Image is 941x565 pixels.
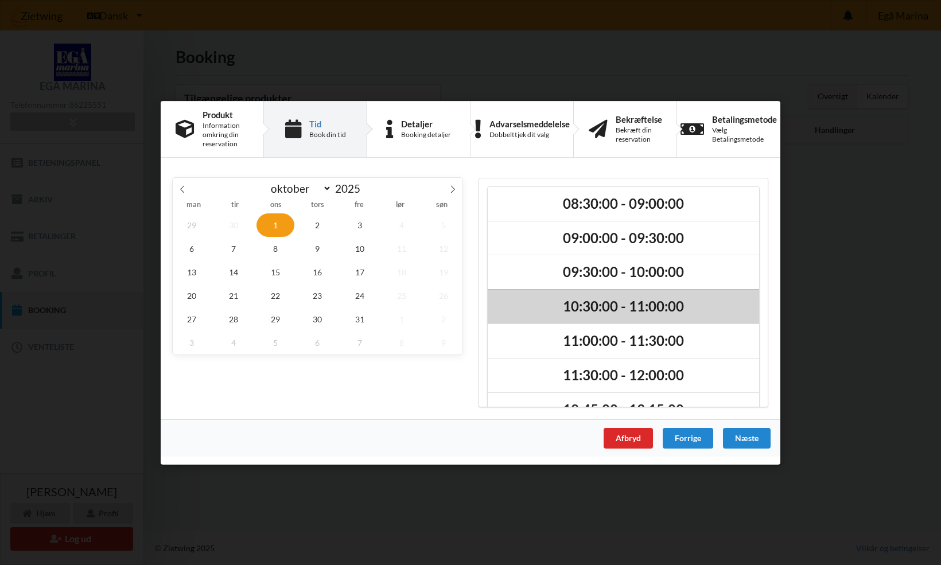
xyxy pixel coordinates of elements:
span: november 3, 2025 [173,330,211,354]
div: Dobbelttjek dit valg [489,130,570,139]
h2: 09:00:00 - 09:30:00 [496,229,751,247]
span: ons [255,201,297,209]
span: oktober 26, 2025 [425,283,462,307]
span: oktober 13, 2025 [173,260,211,283]
span: man [173,201,214,209]
span: november 9, 2025 [425,330,462,354]
span: oktober 17, 2025 [341,260,379,283]
span: oktober 23, 2025 [299,283,337,307]
span: oktober 19, 2025 [425,260,462,283]
h2: 11:30:00 - 12:00:00 [496,367,751,384]
span: november 5, 2025 [256,330,294,354]
div: Book din tid [309,130,346,139]
span: oktober 6, 2025 [173,236,211,260]
span: oktober 9, 2025 [299,236,337,260]
span: oktober 3, 2025 [341,213,379,236]
span: oktober 28, 2025 [215,307,252,330]
span: oktober 31, 2025 [341,307,379,330]
div: Bekræftelse [616,114,662,123]
div: Bekræft din reservation [616,126,662,144]
span: oktober 29, 2025 [256,307,294,330]
span: november 6, 2025 [299,330,337,354]
span: lør [380,201,421,209]
div: Detaljer [401,119,451,128]
span: oktober 7, 2025 [215,236,252,260]
span: oktober 21, 2025 [215,283,252,307]
span: oktober 15, 2025 [256,260,294,283]
span: november 2, 2025 [425,307,462,330]
span: oktober 4, 2025 [383,213,421,236]
div: Information omkring din reservation [203,121,248,149]
span: oktober 27, 2025 [173,307,211,330]
div: Betalingsmetode [712,114,777,123]
div: Forrige [663,427,713,448]
span: oktober 18, 2025 [383,260,421,283]
h2: 08:30:00 - 09:00:00 [496,194,751,212]
span: oktober 22, 2025 [256,283,294,307]
span: oktober 1, 2025 [256,213,294,236]
span: oktober 10, 2025 [341,236,379,260]
h2: 11:00:00 - 11:30:00 [496,332,751,350]
input: Year [332,182,370,195]
span: november 8, 2025 [383,330,421,354]
span: oktober 24, 2025 [341,283,379,307]
span: oktober 16, 2025 [299,260,337,283]
h2: 12:45:00 - 13:15:00 [496,401,751,419]
h2: 10:30:00 - 11:00:00 [496,298,751,315]
span: oktober 2, 2025 [299,213,337,236]
span: november 4, 2025 [215,330,252,354]
span: oktober 14, 2025 [215,260,252,283]
select: Month [266,181,332,196]
span: november 7, 2025 [341,330,379,354]
span: oktober 5, 2025 [425,213,462,236]
span: september 29, 2025 [173,213,211,236]
div: Booking detaljer [401,130,451,139]
span: oktober 12, 2025 [425,236,462,260]
span: tir [214,201,255,209]
span: oktober 11, 2025 [383,236,421,260]
span: oktober 25, 2025 [383,283,421,307]
h2: 09:30:00 - 10:00:00 [496,263,751,281]
div: Næste [723,427,771,448]
span: søn [421,201,462,209]
div: Afbryd [604,427,653,448]
span: oktober 30, 2025 [299,307,337,330]
span: november 1, 2025 [383,307,421,330]
div: Vælg Betalingsmetode [712,126,777,144]
div: Tid [309,119,346,128]
span: tors [297,201,338,209]
span: oktober 8, 2025 [256,236,294,260]
div: Advarselsmeddelelse [489,119,570,128]
span: september 30, 2025 [215,213,252,236]
div: Produkt [203,110,248,119]
span: fre [339,201,380,209]
span: oktober 20, 2025 [173,283,211,307]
